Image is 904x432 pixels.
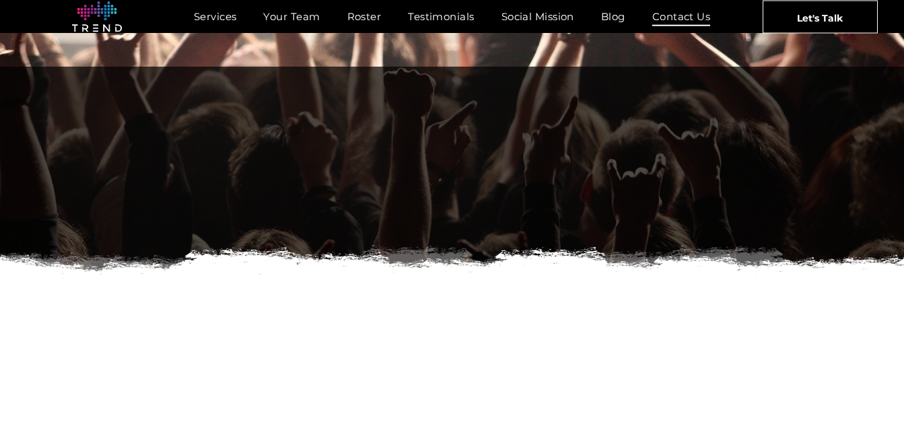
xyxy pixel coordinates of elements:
[488,7,588,26] a: Social Mission
[180,7,250,26] a: Services
[334,7,395,26] a: Roster
[639,7,724,26] a: Contact Us
[588,7,639,26] a: Blog
[250,7,333,26] a: Your Team
[72,1,122,32] img: logo
[797,1,843,34] span: Let's Talk
[394,7,487,26] a: Testimonials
